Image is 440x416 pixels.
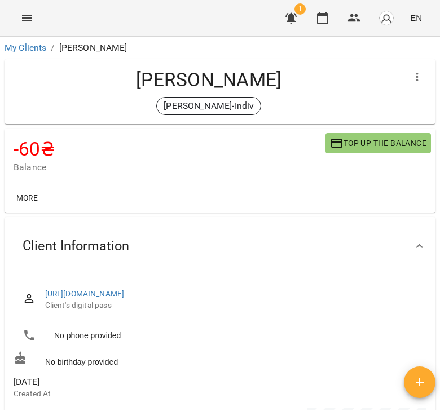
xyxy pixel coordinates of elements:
[156,97,261,115] div: [PERSON_NAME]-indiv
[14,191,41,205] span: More
[164,99,254,113] p: [PERSON_NAME]-indiv
[5,42,46,53] a: My Clients
[45,300,417,311] span: Client's digital pass
[14,161,325,174] span: Balance
[330,136,426,150] span: Top up the balance
[379,10,394,26] img: avatar_s.png
[9,188,45,208] button: More
[325,133,431,153] button: Top up the balance
[59,41,127,55] p: [PERSON_NAME]
[406,7,426,28] button: EN
[14,5,41,32] button: Menu
[294,3,306,15] span: 1
[51,41,54,55] li: /
[14,388,426,400] p: Created At
[410,12,422,24] span: EN
[14,324,426,347] li: No phone provided
[14,138,325,161] h4: -60 ₴
[5,41,435,55] nav: breadcrumb
[45,289,125,298] a: [URL][DOMAIN_NAME]
[5,217,435,275] div: Client Information
[11,349,429,370] div: No birthday provided
[14,375,426,389] span: [DATE]
[23,237,129,255] span: Client Information
[14,68,404,91] h4: [PERSON_NAME]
